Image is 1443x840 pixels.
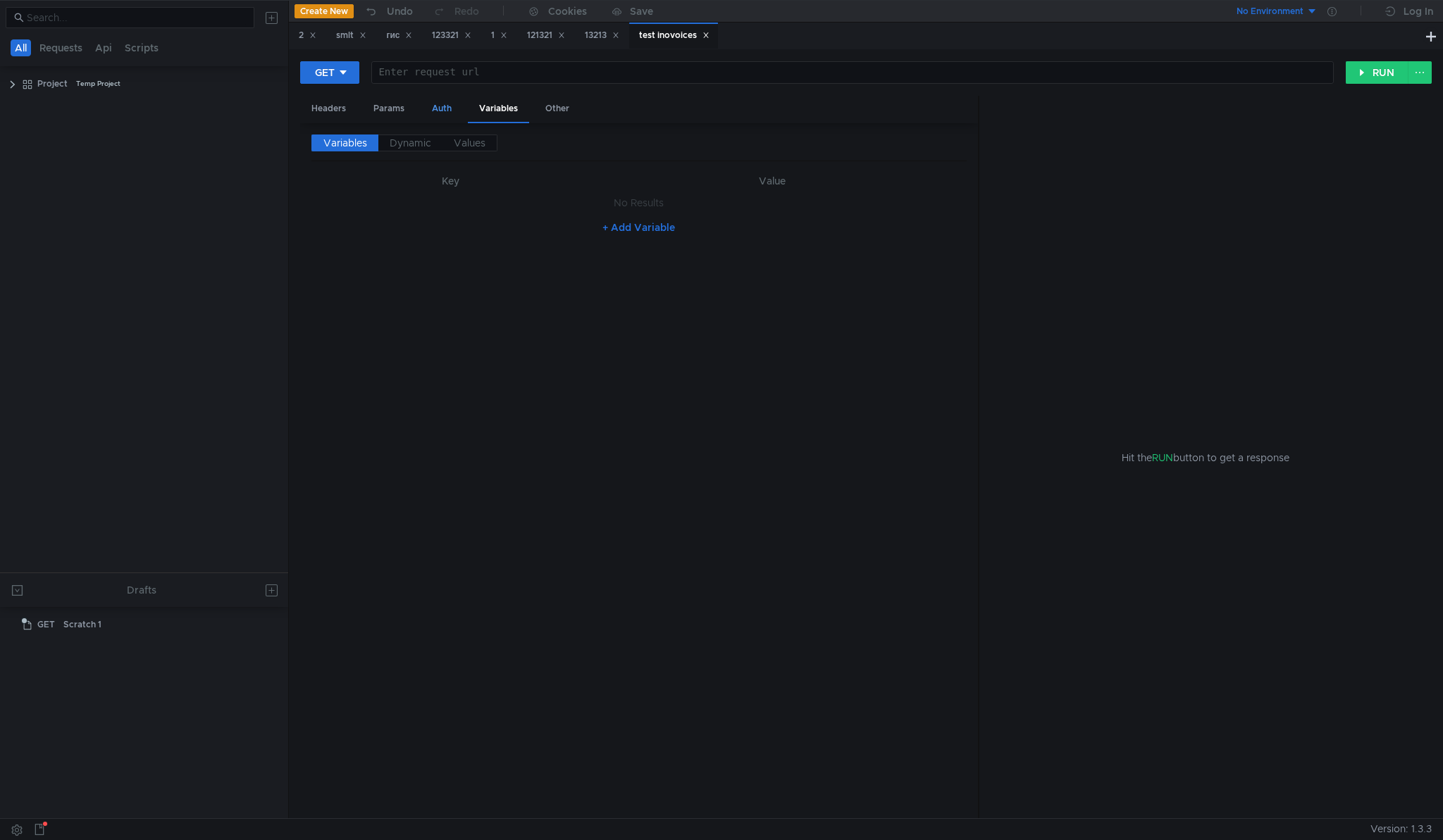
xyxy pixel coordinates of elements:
[1404,3,1433,20] div: Log In
[1122,450,1289,465] span: Hit the button to get a response
[421,96,463,122] div: Auth
[11,39,31,56] button: All
[590,173,955,189] th: Value
[1152,451,1173,464] span: RUN
[91,39,116,56] button: Api
[527,28,565,43] div: 121321
[1237,5,1303,18] div: No Environment
[362,96,416,122] div: Params
[295,4,354,18] button: Create New
[35,39,87,56] button: Requests
[37,614,55,635] span: GET
[548,3,587,20] div: Cookies
[432,28,471,43] div: 123321
[354,1,423,22] button: Undo
[323,137,367,149] span: Variables
[120,39,163,56] button: Scripts
[127,582,156,598] div: Drafts
[491,28,507,43] div: 1
[585,28,619,43] div: 13213
[614,196,664,209] nz-embed-empty: No Results
[300,96,357,122] div: Headers
[315,65,335,80] div: GET
[639,28,710,43] div: test inovoices
[534,96,581,122] div: Other
[300,61,359,84] button: GET
[1370,819,1432,839] span: Version: 1.3.3
[390,137,431,149] span: Dynamic
[423,1,489,22] button: Redo
[336,28,366,43] div: smlt
[468,96,529,123] div: Variables
[1346,61,1408,84] button: RUN
[630,6,653,16] div: Save
[37,73,68,94] div: Project
[27,10,246,25] input: Search...
[311,173,589,189] th: Key
[386,28,412,43] div: гис
[387,3,413,20] div: Undo
[454,137,485,149] span: Values
[63,614,101,635] div: Scratch 1
[76,73,120,94] div: Temp Project
[299,28,316,43] div: 2
[454,3,479,20] div: Redo
[591,216,686,239] button: + Add Variable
